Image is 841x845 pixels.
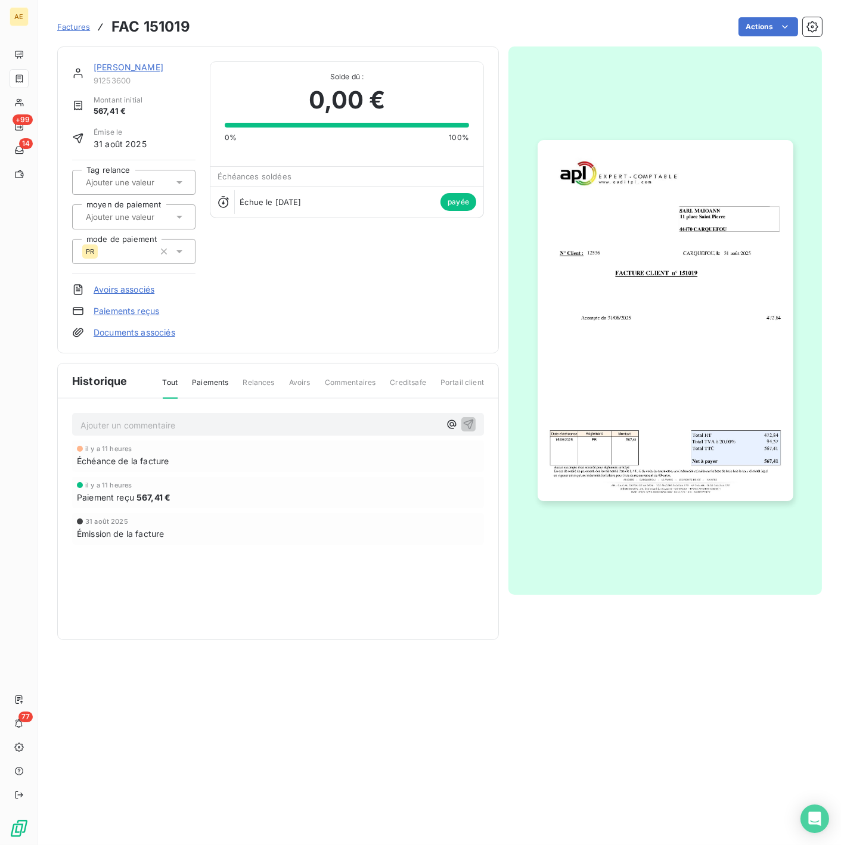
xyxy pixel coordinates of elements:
[225,72,469,82] span: Solde dû :
[111,16,190,38] h3: FAC 151019
[94,284,154,296] a: Avoirs associés
[738,17,798,36] button: Actions
[18,712,33,722] span: 77
[77,491,134,504] span: Paiement reçu
[13,114,33,125] span: +99
[94,105,142,117] span: 567,41 €
[57,21,90,33] a: Factures
[136,491,170,504] span: 567,41 €
[57,22,90,32] span: Factures
[19,138,33,149] span: 14
[325,377,376,397] span: Commentaires
[85,445,132,452] span: il y a 11 heures
[218,172,291,181] span: Échéances soldées
[85,481,132,489] span: il y a 11 heures
[94,127,147,138] span: Émise le
[85,518,128,525] span: 31 août 2025
[94,95,142,105] span: Montant initial
[86,248,94,255] span: PR
[94,76,195,85] span: 91253600
[163,377,178,399] span: Tout
[449,132,469,143] span: 100%
[77,455,169,467] span: Échéance de la facture
[289,377,311,397] span: Avoirs
[72,373,128,389] span: Historique
[94,327,175,338] a: Documents associés
[243,377,274,397] span: Relances
[538,140,793,501] img: invoice_thumbnail
[192,377,228,397] span: Paiements
[85,212,204,222] input: Ajouter une valeur
[800,804,829,833] div: Open Intercom Messenger
[10,819,29,838] img: Logo LeanPay
[77,527,164,540] span: Émission de la facture
[440,193,476,211] span: payée
[240,197,301,207] span: Échue le [DATE]
[309,82,386,118] span: 0,00 €
[10,7,29,26] div: AE
[85,177,204,188] input: Ajouter une valeur
[94,62,163,72] a: [PERSON_NAME]
[390,377,426,397] span: Creditsafe
[94,138,147,150] span: 31 août 2025
[440,377,484,397] span: Portail client
[225,132,237,143] span: 0%
[94,305,159,317] a: Paiements reçus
